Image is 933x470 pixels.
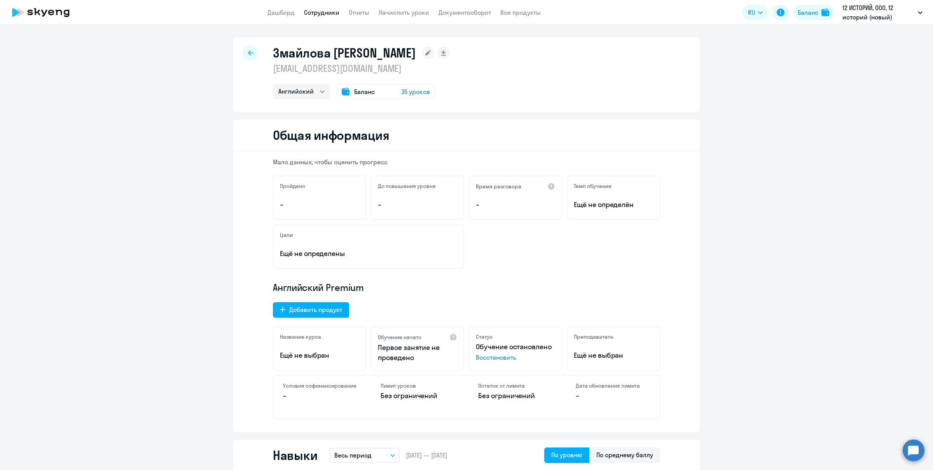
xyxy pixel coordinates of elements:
[283,391,357,401] p: –
[280,232,293,238] h5: Цели
[406,451,447,460] span: [DATE] — [DATE]
[839,3,926,22] button: 12 ИСТОРИЙ, ООО, 12 историй (новый)
[439,9,491,16] a: Документооборот
[574,333,613,340] h5: Преподаватель
[798,8,818,17] div: Баланс
[273,158,660,166] p: Мало данных, чтобы оценить прогресс
[273,45,416,61] h1: Змайлова [PERSON_NAME]
[748,8,755,17] span: RU
[379,9,429,16] a: Начислить уроки
[273,127,389,143] h2: Общая информация
[574,200,653,210] span: Ещё не определён
[821,9,829,16] img: balance
[551,450,582,460] div: По уровню
[280,249,457,259] p: Ещё не определены
[280,183,305,190] h5: Пройдено
[334,451,372,460] p: Весь период
[330,448,400,463] button: Весь период
[576,382,650,389] h4: Дата обновления лимита
[476,200,555,210] p: –
[476,183,521,190] h5: Время разговора
[280,350,359,360] p: Ещё не выбран
[349,9,369,16] a: Отчеты
[401,87,430,96] span: 35 уроков
[476,342,552,351] span: Обучение остановлено
[842,3,915,22] p: 12 ИСТОРИЙ, ООО, 12 историй (новый)
[283,382,357,389] h4: Условия софинансирования
[793,5,834,20] button: Балансbalance
[273,302,349,318] button: Добавить продукт
[500,9,541,16] a: Все продукты
[576,391,650,401] p: –
[267,9,295,16] a: Дашборд
[354,87,375,96] span: Баланс
[378,343,457,363] p: Первое занятие не проведено
[378,200,457,210] p: –
[381,382,455,389] h4: Лимит уроков
[743,5,768,20] button: RU
[476,333,493,340] h5: Статус
[378,183,436,190] h5: До повышения уровня
[476,353,555,362] span: Восстановить
[478,382,552,389] h4: Остаток от лимита
[574,350,653,360] p: Ещё не выбран
[273,281,364,294] span: Английский Premium
[574,183,612,190] h5: Темп обучения
[478,391,552,401] p: Без ограничений
[378,334,421,341] h5: Обучение начато
[596,450,653,460] div: По среднему баллу
[273,447,317,463] h2: Навыки
[381,391,455,401] p: Без ограничений
[280,200,359,210] p: –
[289,305,342,314] div: Добавить продукт
[280,333,321,340] h5: Название курса
[273,62,450,75] p: [EMAIL_ADDRESS][DOMAIN_NAME]
[304,9,339,16] a: Сотрудники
